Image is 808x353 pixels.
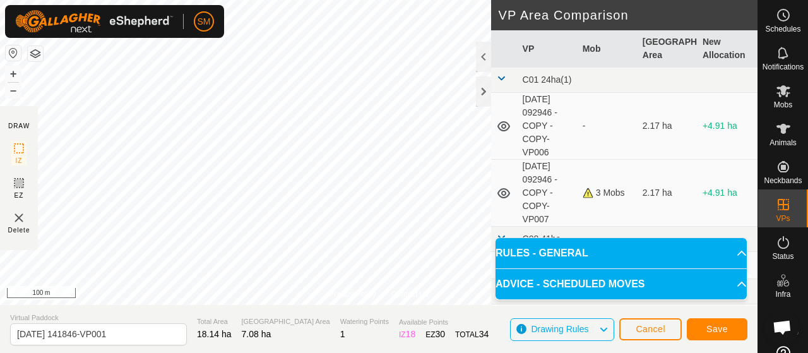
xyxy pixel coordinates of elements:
td: 2.17 ha [638,160,698,227]
td: 3.16 ha [638,304,698,332]
span: 34 [479,329,489,339]
td: 2.17 ha [638,93,698,160]
div: TOTAL [455,328,489,341]
span: Notifications [763,63,804,71]
span: Watering Points [340,316,389,327]
div: EZ [425,328,445,341]
p-accordion-header: RULES - GENERAL [496,238,747,268]
button: Save [687,318,747,340]
th: VP [518,30,578,68]
span: IZ [16,156,23,165]
span: C01 24ha(1) [523,75,572,85]
td: [DATE] 092946 - COPY - COPY-VP007 [518,160,578,227]
span: Neckbands [764,177,802,184]
a: Open chat [765,310,799,344]
button: Reset Map [6,45,21,61]
span: Animals [769,139,797,147]
span: Delete [8,225,30,235]
span: Virtual Paddock [10,313,187,323]
button: Cancel [619,318,682,340]
button: + [6,66,21,81]
button: Map Layers [28,46,43,61]
td: +3.92 ha [698,304,757,332]
h2: VP Area Comparison [499,8,757,23]
div: DRAW [8,121,30,131]
img: Gallagher Logo [15,10,173,33]
span: Schedules [765,25,800,33]
span: Cancel [636,324,665,334]
td: [DATE] 092946 - COPY - COPY-VP006 [518,93,578,160]
div: IZ [399,328,415,341]
span: EZ [15,191,24,200]
span: RULES - GENERAL [496,246,588,261]
span: [GEOGRAPHIC_DATA] Area [242,316,330,327]
span: 18 [406,329,416,339]
a: Privacy Policy [329,289,376,300]
span: Total Area [197,316,232,327]
span: SM [198,15,211,28]
span: 30 [436,329,446,339]
th: [GEOGRAPHIC_DATA] Area [638,30,698,68]
a: Contact Us [391,289,429,300]
th: New Allocation [698,30,757,68]
span: Infra [775,290,790,298]
div: 3 Mobs [583,186,633,200]
span: Status [772,253,793,260]
button: – [6,83,21,98]
span: ADVICE - SCHEDULED MOVES [496,277,645,292]
span: Available Points [399,317,489,328]
span: Save [706,324,728,334]
span: VPs [776,215,790,222]
td: [DATE] 100839 [518,304,578,332]
td: +4.91 ha [698,160,757,227]
span: 1 [340,329,345,339]
span: Drawing Rules [531,324,588,334]
span: C08 41ha [523,234,561,244]
span: 18.14 ha [197,329,232,339]
img: VP [11,210,27,225]
div: - [583,119,633,133]
td: +4.91 ha [698,93,757,160]
span: Heatmap [768,328,799,336]
th: Mob [578,30,638,68]
p-accordion-header: ADVICE - SCHEDULED MOVES [496,269,747,299]
span: 7.08 ha [242,329,271,339]
span: Mobs [774,101,792,109]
